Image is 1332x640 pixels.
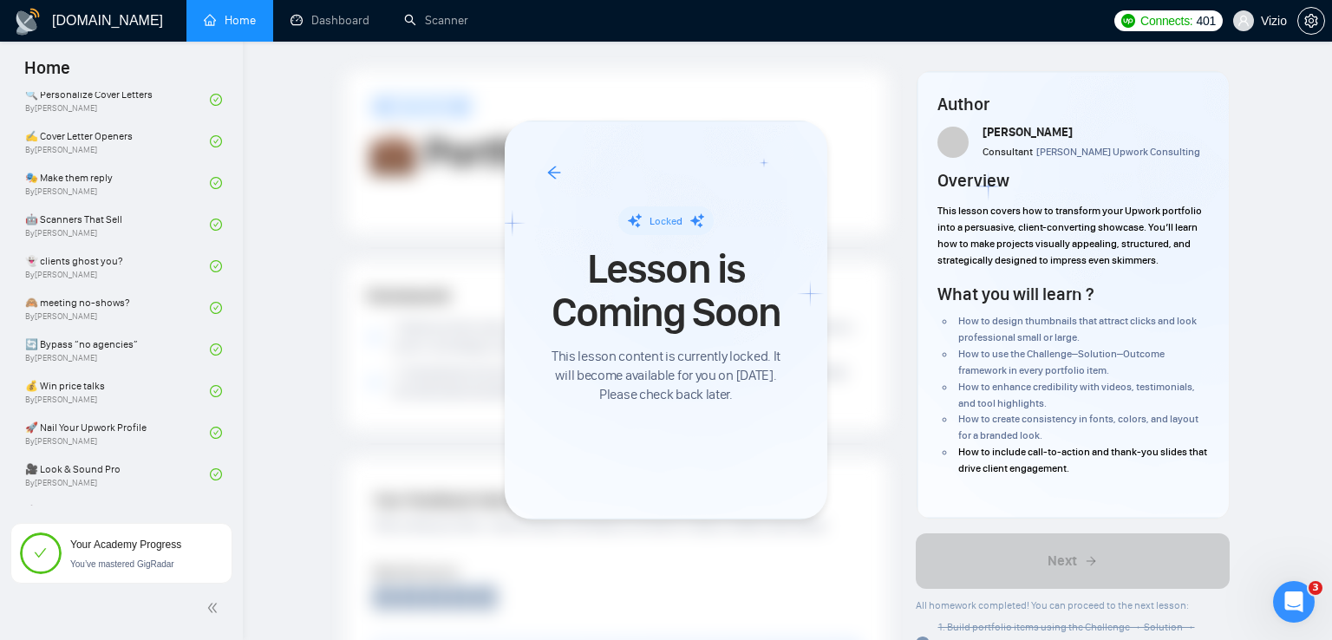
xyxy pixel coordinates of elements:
[650,215,682,227] span: Locked
[1309,581,1322,595] span: 3
[546,247,786,335] span: Lesson is Coming Soon
[546,165,562,180] span: arrow-left
[546,347,786,404] span: This lesson content is currently locked. It will become available for you on [DATE]. Please check...
[1273,581,1315,623] iframe: Intercom live chat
